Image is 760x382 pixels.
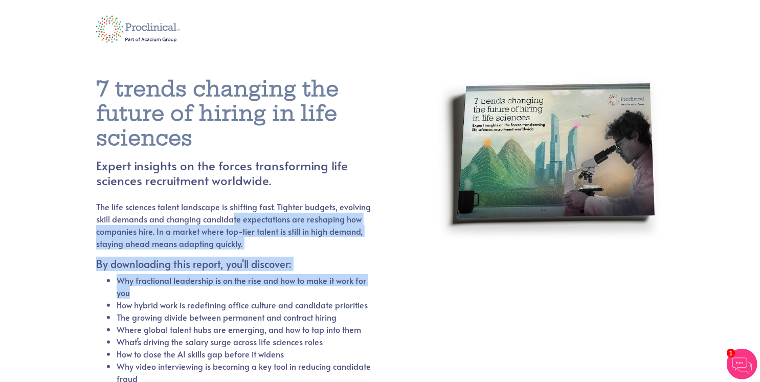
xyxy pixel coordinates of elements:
[96,200,372,250] p: The life sciences talent landscape is shifting fast. Tighter budgets, evolving skill demands and ...
[117,335,372,348] li: What’s driving the salary surge across life sciences roles
[96,258,372,270] h5: By downloading this report, you'll discover:
[117,311,372,323] li: The growing divide between permanent and contract hiring
[88,9,187,50] img: logo
[727,349,757,379] img: Chatbot
[117,299,372,311] li: How hybrid work is redefining office culture and candidate priorities
[117,274,372,299] li: Why fractional leadership is on the rise and how to make it work for you
[436,62,664,362] img: report cover
[727,349,735,357] span: 1
[117,323,372,335] li: Where global talent hubs are emerging, and how to tap into them
[117,348,372,360] li: How to close the AI skills gap before it widens
[96,77,396,150] h1: 7 trends changing the future of hiring in life sciences
[96,159,396,188] h4: Expert insights on the forces transforming life sciences recruitment worldwide.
